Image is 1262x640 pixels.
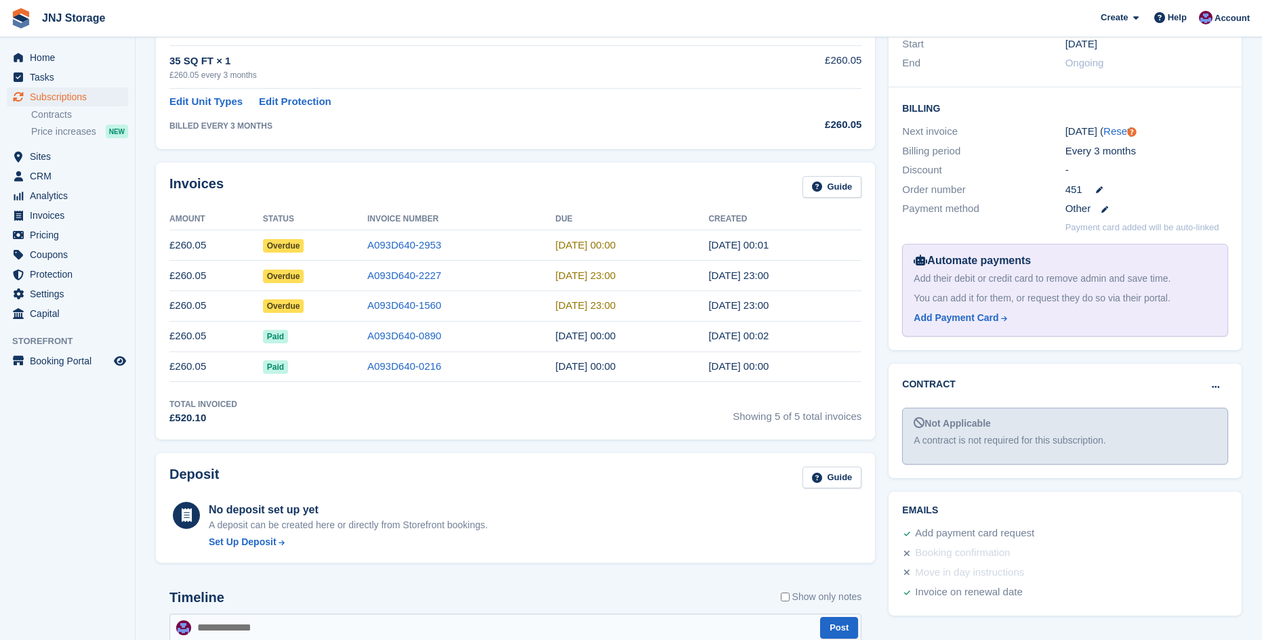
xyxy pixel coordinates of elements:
[30,284,111,303] span: Settings
[30,87,111,106] span: Subscriptions
[7,304,128,323] a: menu
[367,239,441,251] a: A093D640-2953
[1168,11,1187,24] span: Help
[1199,11,1213,24] img: Jonathan Scrase
[259,94,331,110] a: Edit Protection
[914,272,1217,286] div: Add their debit or credit card to remove admin and save time.
[1065,37,1097,52] time: 2024-06-02 23:00:00 UTC
[169,176,224,198] h2: Invoices
[169,261,263,291] td: £260.05
[30,48,111,67] span: Home
[263,330,288,343] span: Paid
[31,108,128,121] a: Contracts
[169,54,733,69] div: 35 SQ FT × 1
[915,584,1022,601] div: Invoice on renewal date
[31,124,128,139] a: Price increases NEW
[914,417,1217,431] div: Not Applicable
[169,410,237,426] div: £520.10
[7,265,128,284] a: menu
[209,502,488,518] div: No deposit set up yet
[7,48,128,67] a: menu
[169,590,224,605] h2: Timeline
[1215,12,1250,25] span: Account
[7,351,128,370] a: menu
[708,209,861,230] th: Created
[902,144,1065,159] div: Billing period
[914,433,1217,448] div: A contract is not required for this subscription.
[176,620,191,635] img: Jonathan Scrase
[708,330,769,341] time: 2024-09-02 23:02:03 UTC
[555,239,615,251] time: 2025-06-03 23:00:00 UTC
[733,398,861,426] span: Showing 5 of 5 total invoices
[263,360,288,374] span: Paid
[30,304,111,323] span: Capital
[7,147,128,166] a: menu
[902,377,956,391] h2: Contract
[367,270,441,281] a: A093D640-2227
[1065,124,1228,140] div: [DATE] ( )
[914,311,998,325] div: Add Payment Card
[1065,144,1228,159] div: Every 3 months
[555,209,708,230] th: Due
[7,167,128,186] a: menu
[112,353,128,369] a: Preview store
[781,590,862,604] label: Show only notes
[169,209,263,230] th: Amount
[367,209,556,230] th: Invoice Number
[263,270,304,283] span: Overdue
[733,117,861,133] div: £260.05
[7,186,128,205] a: menu
[30,226,111,244] span: Pricing
[555,270,615,281] time: 2025-03-03 23:00:00 UTC
[12,335,135,348] span: Storefront
[708,360,769,372] time: 2024-06-02 23:00:37 UTC
[169,291,263,321] td: £260.05
[209,535,277,549] div: Set Up Deposit
[1065,221,1219,234] p: Payment card added will be auto-linked
[209,535,488,549] a: Set Up Deposit
[802,176,862,198] a: Guide
[30,147,111,166] span: Sites
[367,360,441,372] a: A093D640-0216
[708,299,769,311] time: 2024-12-02 23:00:06 UTC
[169,230,263,261] td: £260.05
[263,209,367,230] th: Status
[914,291,1217,305] div: You can add it for them, or request they do so via their portal.
[30,167,111,186] span: CRM
[7,245,128,264] a: menu
[915,565,1024,581] div: Move in day instructions
[1065,182,1082,198] span: 451
[555,330,615,341] time: 2024-09-03 23:00:00 UTC
[902,124,1065,140] div: Next invoice
[169,467,219,489] h2: Deposit
[7,68,128,87] a: menu
[169,398,237,410] div: Total Invoiced
[30,245,111,264] span: Coupons
[1065,163,1228,178] div: -
[106,125,128,138] div: NEW
[30,351,111,370] span: Booking Portal
[915,545,1010,561] div: Booking confirmation
[30,265,111,284] span: Protection
[263,299,304,313] span: Overdue
[169,120,733,132] div: BILLED EVERY 3 MONTHS
[263,239,304,253] span: Overdue
[11,8,31,28] img: stora-icon-8386f47178a22dfd0bd8f6a31ec36ba5ce8667c1dd55bd0f319d3a0aa187defe.svg
[169,94,243,110] a: Edit Unit Types
[902,56,1065,71] div: End
[367,330,441,341] a: A093D640-0890
[1126,126,1138,138] div: Tooltip anchor
[802,467,862,489] a: Guide
[1065,201,1228,217] div: Other
[820,617,858,639] button: Post
[30,68,111,87] span: Tasks
[902,37,1065,52] div: Start
[914,311,1211,325] a: Add Payment Card
[781,590,790,604] input: Show only notes
[169,321,263,351] td: £260.05
[7,87,128,106] a: menu
[902,163,1065,178] div: Discount
[7,284,128,303] a: menu
[367,299,441,311] a: A093D640-1560
[37,7,110,29] a: JNJ Storage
